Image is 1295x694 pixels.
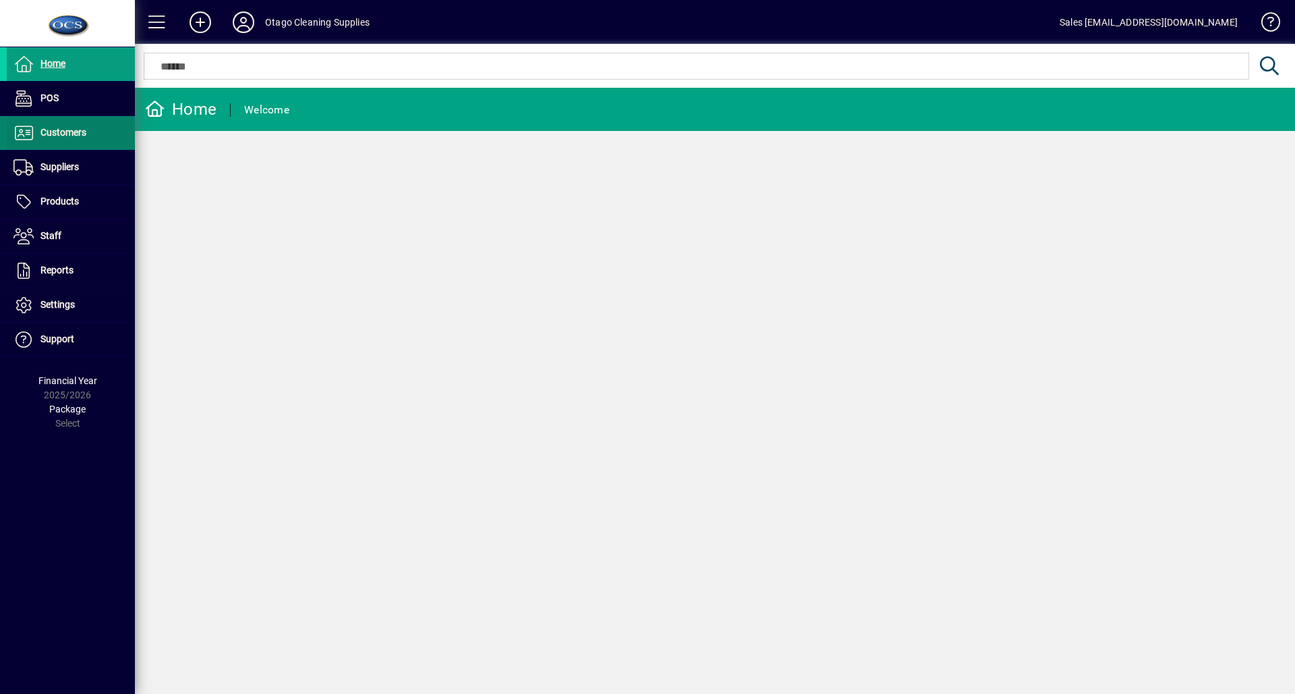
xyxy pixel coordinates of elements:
[40,333,74,344] span: Support
[40,299,75,310] span: Settings
[40,265,74,275] span: Reports
[38,375,97,386] span: Financial Year
[265,11,370,33] div: Otago Cleaning Supplies
[1060,11,1238,33] div: Sales [EMAIL_ADDRESS][DOMAIN_NAME]
[40,230,61,241] span: Staff
[179,10,222,34] button: Add
[7,185,135,219] a: Products
[7,254,135,288] a: Reports
[40,196,79,207] span: Products
[1251,3,1278,47] a: Knowledge Base
[222,10,265,34] button: Profile
[40,92,59,103] span: POS
[7,82,135,115] a: POS
[7,219,135,253] a: Staff
[7,116,135,150] a: Customers
[40,161,79,172] span: Suppliers
[7,151,135,184] a: Suppliers
[49,404,86,415] span: Package
[7,323,135,356] a: Support
[145,99,217,120] div: Home
[40,58,65,69] span: Home
[244,99,289,121] div: Welcome
[7,288,135,322] a: Settings
[40,127,86,138] span: Customers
